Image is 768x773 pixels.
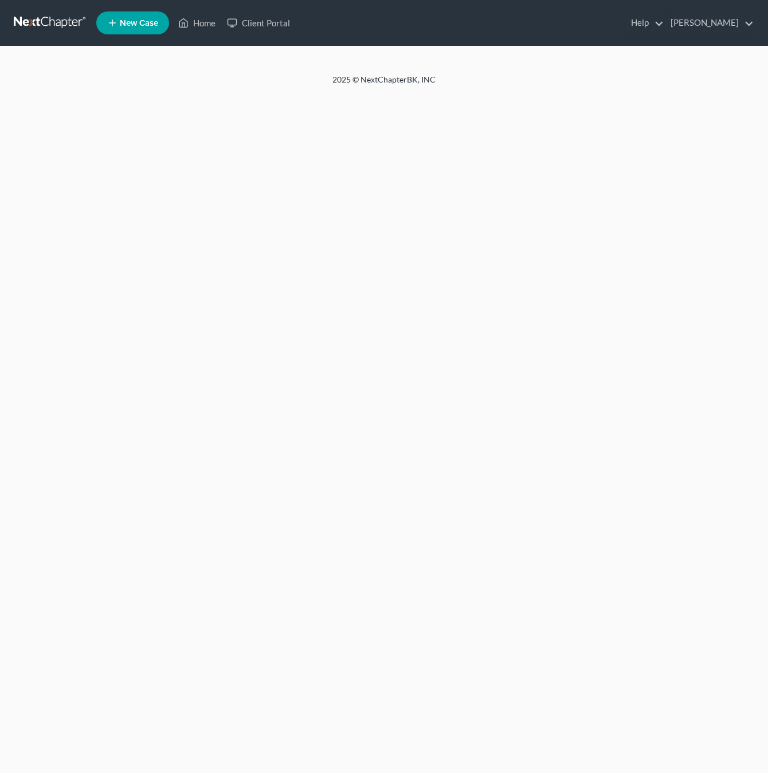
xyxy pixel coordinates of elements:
div: 2025 © NextChapterBK, INC [57,74,711,95]
a: [PERSON_NAME] [665,13,754,33]
a: Home [173,13,221,33]
a: Help [625,13,664,33]
new-legal-case-button: New Case [96,11,169,34]
a: Client Portal [221,13,296,33]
